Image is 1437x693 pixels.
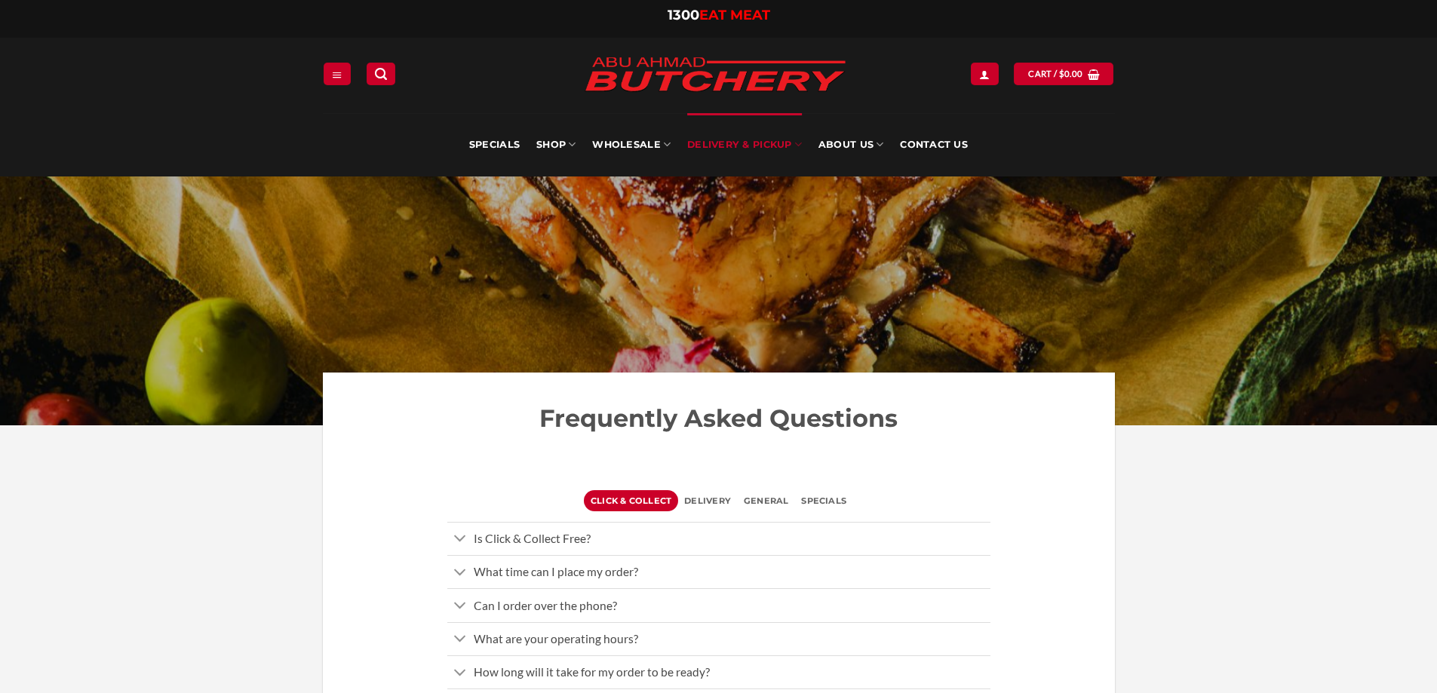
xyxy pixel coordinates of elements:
[818,113,883,176] a: About Us
[324,63,351,84] a: Menu
[1014,63,1113,84] a: View cart
[447,588,990,621] a: Toggle Can I order over the phone?
[447,593,474,621] button: Toggle
[367,63,395,84] a: Search
[447,522,990,555] a: Toggle Is Click & Collect Free?
[474,599,617,612] span: Can I order over the phone?
[687,113,802,176] a: Delivery & Pickup
[1059,69,1083,78] bdi: 0.00
[971,63,998,84] a: Login
[353,403,1085,434] h2: Frequently Asked Questions
[592,113,671,176] a: Wholesale
[801,490,846,511] span: specials
[668,7,699,23] span: 1300
[1028,67,1082,81] span: Cart /
[591,490,671,511] span: Click & Collect
[900,113,968,176] a: Contact Us
[447,622,990,655] a: Toggle What are your operating hours?
[699,7,770,23] span: EAT MEAT
[536,113,576,176] a: SHOP
[447,526,474,554] button: Toggle
[469,113,520,176] a: Specials
[447,560,474,588] button: Toggle
[572,47,858,104] img: Abu Ahmad Butchery
[474,532,591,545] span: Is Click & Collect Free?
[474,632,638,645] span: What are your operating hours?
[684,490,731,511] span: Delivery
[447,555,990,588] a: Toggle What time can I place my order?
[668,7,770,23] a: 1300EAT MEAT
[447,660,474,688] button: Toggle
[474,565,638,578] span: What time can I place my order?
[447,626,474,655] button: Toggle
[447,655,990,688] a: Toggle How long will it take for my order to be ready?
[744,490,789,511] span: General
[474,665,710,679] span: How long will it take for my order to be ready?
[1059,67,1064,81] span: $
